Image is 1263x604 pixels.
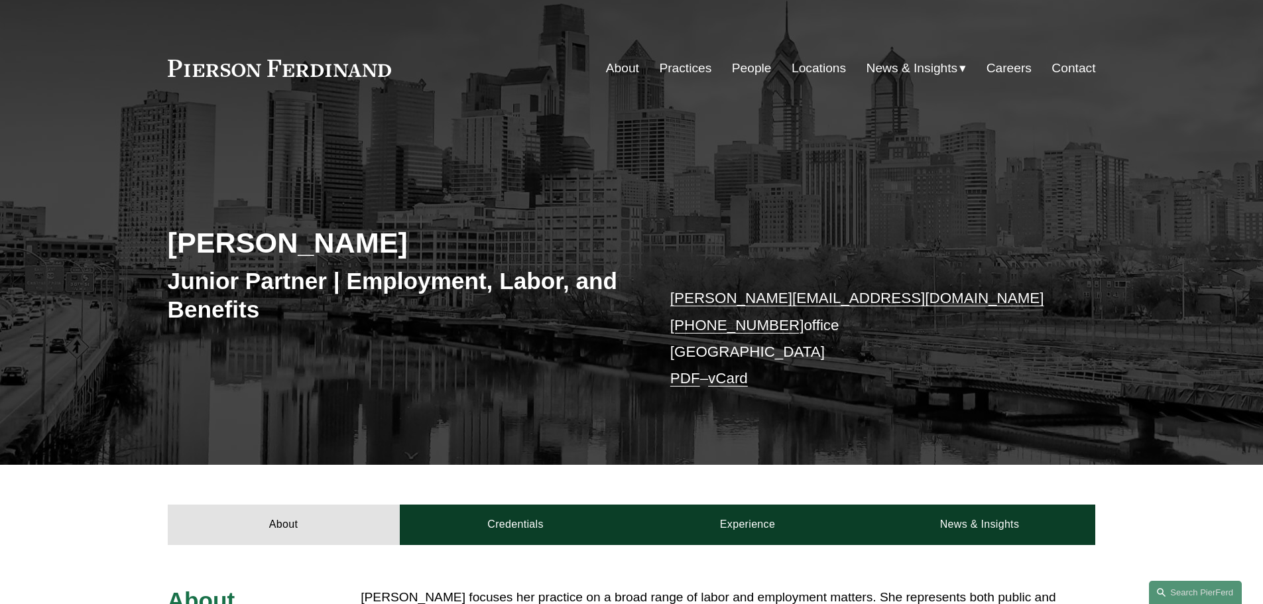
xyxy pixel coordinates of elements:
a: News & Insights [863,505,1095,544]
h3: Junior Partner | Employment, Labor, and Benefits [168,267,632,324]
a: About [168,505,400,544]
a: About [606,56,639,81]
a: [PHONE_NUMBER] [670,317,804,333]
a: folder dropdown [867,56,967,81]
a: Credentials [400,505,632,544]
h2: [PERSON_NAME] [168,225,632,260]
a: [PERSON_NAME][EMAIL_ADDRESS][DOMAIN_NAME] [670,290,1044,306]
span: News & Insights [867,57,958,80]
a: Experience [632,505,864,544]
a: Locations [792,56,846,81]
p: office [GEOGRAPHIC_DATA] – [670,285,1057,392]
a: Careers [987,56,1032,81]
a: Contact [1052,56,1095,81]
a: PDF [670,370,700,387]
a: Search this site [1149,581,1242,604]
a: vCard [708,370,748,387]
a: Practices [659,56,711,81]
a: People [732,56,772,81]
